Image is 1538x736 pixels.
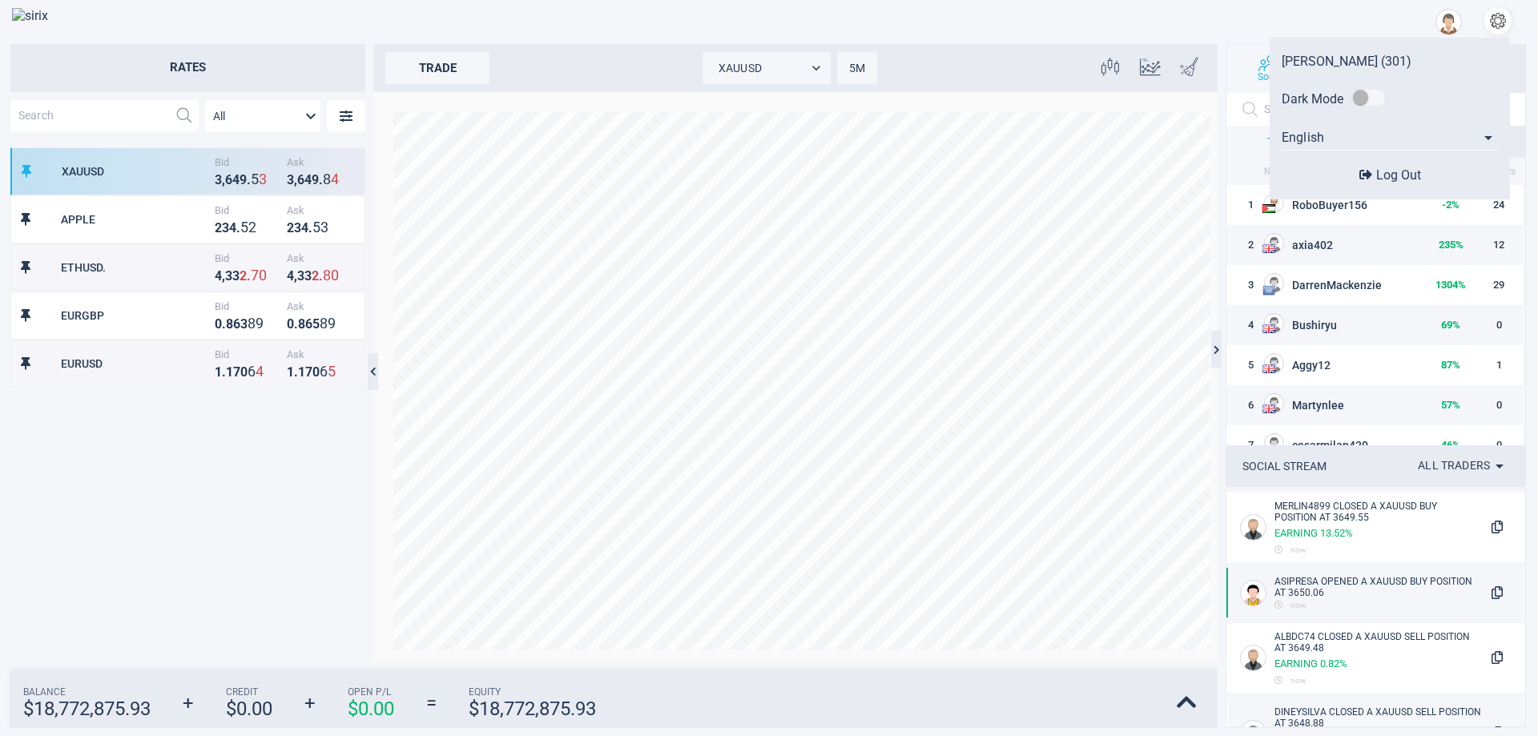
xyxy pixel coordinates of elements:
[301,220,308,235] strong: 4
[1418,453,1509,479] div: All traders
[1226,385,1524,425] tr: 6GB flagMartynlee57%0
[236,220,240,235] strong: .
[215,204,279,216] span: Bid
[287,252,351,264] span: Ask
[323,267,331,284] strong: 8
[1262,225,1427,265] td: axia402
[233,364,240,380] strong: 7
[225,268,232,284] strong: 3
[256,363,264,380] strong: 4
[1274,527,1481,539] div: Earning 13.52 %
[251,171,259,187] strong: 5
[10,44,365,92] h2: Rates
[215,364,222,380] strong: 1
[298,316,305,332] strong: 8
[62,165,211,178] div: XAUUSD
[259,267,267,284] strong: 0
[240,316,248,332] strong: 3
[1262,204,1275,213] img: PS flag
[1262,425,1427,465] td: cesarmilan420
[183,692,194,714] strong: +
[297,172,304,187] strong: 6
[232,172,240,187] strong: 4
[259,171,267,187] strong: 3
[215,268,222,284] strong: 4
[1258,71,1284,82] span: Social
[1226,126,1376,158] div: TOP RANKED
[222,316,226,332] strong: .
[294,268,297,284] strong: ,
[232,268,240,284] strong: 3
[287,172,294,187] strong: 3
[222,172,225,187] strong: ,
[248,363,256,380] strong: 6
[469,686,596,698] span: Equity
[1475,305,1524,345] td: 0
[1282,125,1498,151] div: English
[1226,425,1524,465] tr: 7EU flagcesarmilan42046%0
[320,315,328,332] strong: 8
[1274,601,1481,609] div: now
[1262,444,1275,457] img: EU flag
[1435,9,1462,35] div: open your profile
[287,268,294,284] strong: 4
[1274,676,1481,685] div: now
[305,364,312,380] strong: 7
[304,172,312,187] strong: 4
[1226,305,1524,345] tr: 4US flagBushiryu69%0
[304,268,312,284] strong: 3
[1439,239,1464,251] strong: 235 %
[1475,185,1524,225] td: 24
[304,692,316,714] strong: +
[312,219,320,235] strong: 5
[328,315,336,332] strong: 9
[1242,460,1327,473] div: SOCIAL STREAM
[1441,359,1460,371] strong: 87 %
[319,268,323,284] strong: .
[225,172,232,187] strong: 6
[1274,501,1481,543] div: Merlin4899 CLOSED A XAUUSD BUY POSITION At 3649.55
[1343,81,1395,117] div: pending order
[247,268,251,284] strong: .
[229,220,236,235] strong: 4
[215,300,279,312] span: Bid
[1262,158,1427,185] th: NAME
[240,219,248,235] strong: 5
[328,363,336,380] strong: 5
[1226,305,1262,345] td: 4
[1226,225,1262,265] td: 2
[305,316,312,332] strong: 6
[1282,54,1498,69] div: [PERSON_NAME] (301)
[240,364,248,380] strong: 0
[287,204,351,216] span: Ask
[287,316,294,332] strong: 0
[61,213,211,226] div: APPLE
[248,219,256,235] strong: 2
[61,309,211,322] div: EURGBP
[1226,185,1524,225] tr: 1PS flagRoboBuyer156-2%24
[1435,279,1466,291] strong: 1304 %
[10,147,365,661] div: grid
[240,172,247,187] strong: 9
[215,316,222,332] strong: 0
[10,100,168,131] input: Search
[287,156,351,168] span: Ask
[215,172,222,187] strong: 3
[233,316,240,332] strong: 6
[320,219,328,235] strong: 3
[1274,658,1481,670] div: Earning 0.82 %
[1262,364,1275,373] img: GB flag
[287,300,351,312] span: Ask
[1442,199,1459,211] strong: -2 %
[1226,425,1262,465] td: 7
[226,316,233,332] strong: 8
[1262,324,1275,333] img: US flag
[222,220,229,235] strong: 3
[205,100,320,132] div: All
[226,686,272,698] span: Credit
[1274,631,1481,674] div: ALBDC74 CLOSED A XAUUSD SELL POSITION At 3649.48
[1441,439,1460,451] strong: 46 %
[61,357,211,370] div: EURUSD
[323,171,331,187] strong: 8
[1262,284,1275,297] img: EU flag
